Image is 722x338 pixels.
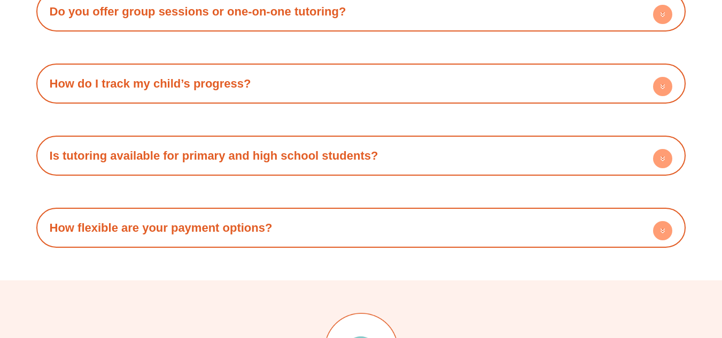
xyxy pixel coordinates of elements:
iframe: Chat Widget [544,217,722,338]
div: How flexible are your payment options? [42,213,681,242]
a: How do I track my child’s progress? [50,77,251,90]
a: Do you offer group sessions or one-on-one tutoring? [50,5,346,18]
a: Is tutoring available for primary and high school students? [50,149,378,162]
a: How flexible are your payment options? [50,221,273,234]
div: Is tutoring available for primary and high school students? [42,141,681,170]
div: How do I track my child’s progress? [42,69,681,98]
